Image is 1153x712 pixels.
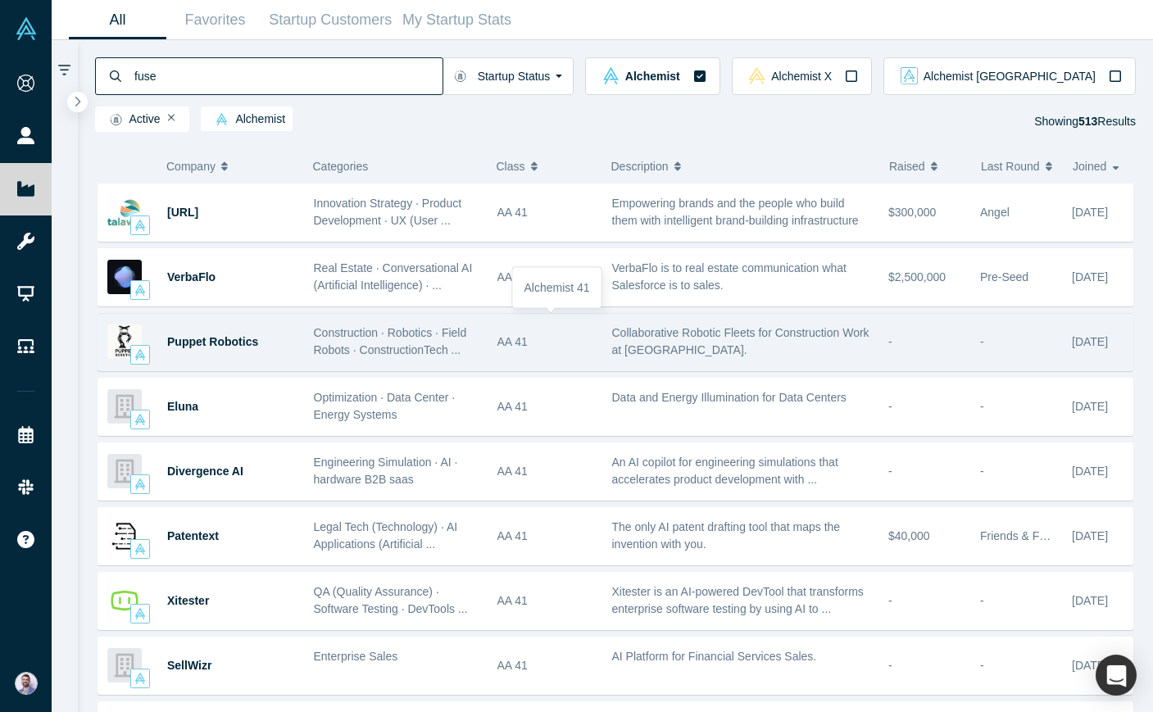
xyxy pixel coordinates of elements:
[107,260,142,294] img: VerbaFlo's Logo
[888,465,892,478] span: -
[612,585,864,615] span: Xitester is an AI-powered DevTool that transforms enterprise software testing by using AI to ...
[134,349,146,361] img: alchemist Vault Logo
[497,149,525,184] span: Class
[1034,115,1136,128] span: Showing Results
[1072,465,1108,478] span: [DATE]
[924,70,1096,82] span: Alchemist [GEOGRAPHIC_DATA]
[166,1,264,39] a: Favorites
[107,195,142,229] img: Talawa.ai's Logo
[216,113,228,125] img: alchemist Vault Logo
[1072,529,1108,542] span: [DATE]
[110,113,122,126] img: Startup status
[625,70,680,82] span: Alchemist
[1072,335,1108,348] span: [DATE]
[612,391,847,404] span: Data and Energy Illumination for Data Centers
[167,335,258,348] a: Puppet Robotics
[980,465,984,478] span: -
[981,149,1055,184] button: Last Round
[585,57,719,95] button: alchemist Vault LogoAlchemist
[497,573,595,629] div: AA 41
[1072,270,1108,283] span: [DATE]
[134,220,146,231] img: alchemist Vault Logo
[888,206,936,219] span: $300,000
[612,456,838,486] span: An AI copilot for engineering simulations that accelerates product development with ...
[602,67,620,84] img: alchemist Vault Logo
[497,249,595,306] div: AA 41
[1073,149,1106,184] span: Joined
[497,314,595,370] div: AA 41
[166,149,287,184] button: Company
[980,529,1066,542] span: Friends & Family
[397,1,517,39] a: My Startup Stats
[980,270,1028,283] span: Pre-Seed
[314,326,467,356] span: Construction · Robotics · Field Robots · ConstructionTech ...
[454,70,466,83] img: Startup status
[134,543,146,555] img: alchemist Vault Logo
[612,197,859,227] span: Empowering brands and the people who build them with intelligent brand-building infrastructure
[889,149,964,184] button: Raised
[314,650,398,663] span: Enterprise Sales
[611,149,873,184] button: Description
[888,400,892,413] span: -
[107,454,142,488] img: Divergence AI's Logo
[314,261,473,292] span: Real Estate · Conversational AI (Artificial Intelligence) · ...
[1072,400,1108,413] span: [DATE]
[497,443,595,500] div: AA 41
[102,113,161,126] span: Active
[771,70,832,82] span: Alchemist X
[166,149,216,184] span: Company
[134,414,146,425] img: alchemist Vault Logo
[443,57,574,95] button: Startup Status
[314,197,462,227] span: Innovation Strategy · Product Development · UX (User ...
[107,519,142,553] img: Patentext's Logo
[314,585,468,615] span: QA (Quality Assurance) · Software Testing · DevTools ...
[167,206,198,219] span: [URL]
[264,1,397,39] a: Startup Customers
[107,583,142,618] img: Xitester's Logo
[167,465,243,478] a: Divergence AI
[980,659,984,672] span: -
[497,508,595,565] div: AA 41
[167,594,209,607] a: Xitester
[167,529,219,542] span: Patentext
[980,400,984,413] span: -
[107,324,142,359] img: Puppet Robotics's Logo
[167,659,211,672] a: SellWizr
[612,326,869,356] span: Collaborative Robotic Fleets for Construction Work at [GEOGRAPHIC_DATA].
[883,57,1136,95] button: alchemist_aj Vault LogoAlchemist [GEOGRAPHIC_DATA]
[168,112,175,124] button: Remove Filter
[134,608,146,619] img: alchemist Vault Logo
[611,149,669,184] span: Description
[107,648,142,683] img: SellWizr's Logo
[497,184,595,241] div: AA 41
[980,335,984,348] span: -
[980,594,984,607] span: -
[732,57,872,95] button: alchemistx Vault LogoAlchemist X
[980,206,1010,219] span: Angel
[1073,149,1124,184] button: Joined
[888,659,892,672] span: -
[497,637,595,694] div: AA 41
[208,113,285,126] span: Alchemist
[134,673,146,684] img: alchemist Vault Logo
[1078,115,1097,128] strong: 513
[107,389,142,424] img: Eluna's Logo
[313,160,369,173] span: Categories
[167,270,216,283] span: VerbaFlo
[612,520,841,551] span: The only AI patent drafting tool that maps the invention with you.
[167,400,198,413] a: Eluna
[888,270,946,283] span: $2,500,000
[314,391,456,421] span: Optimization · Data Center · Energy Systems
[15,17,38,40] img: Alchemist Vault Logo
[15,672,38,695] img: Sam Jadali's Account
[612,650,817,663] span: AI Platform for Financial Services Sales.
[748,67,765,84] img: alchemistx Vault Logo
[69,1,166,39] a: All
[888,335,892,348] span: -
[981,149,1040,184] span: Last Round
